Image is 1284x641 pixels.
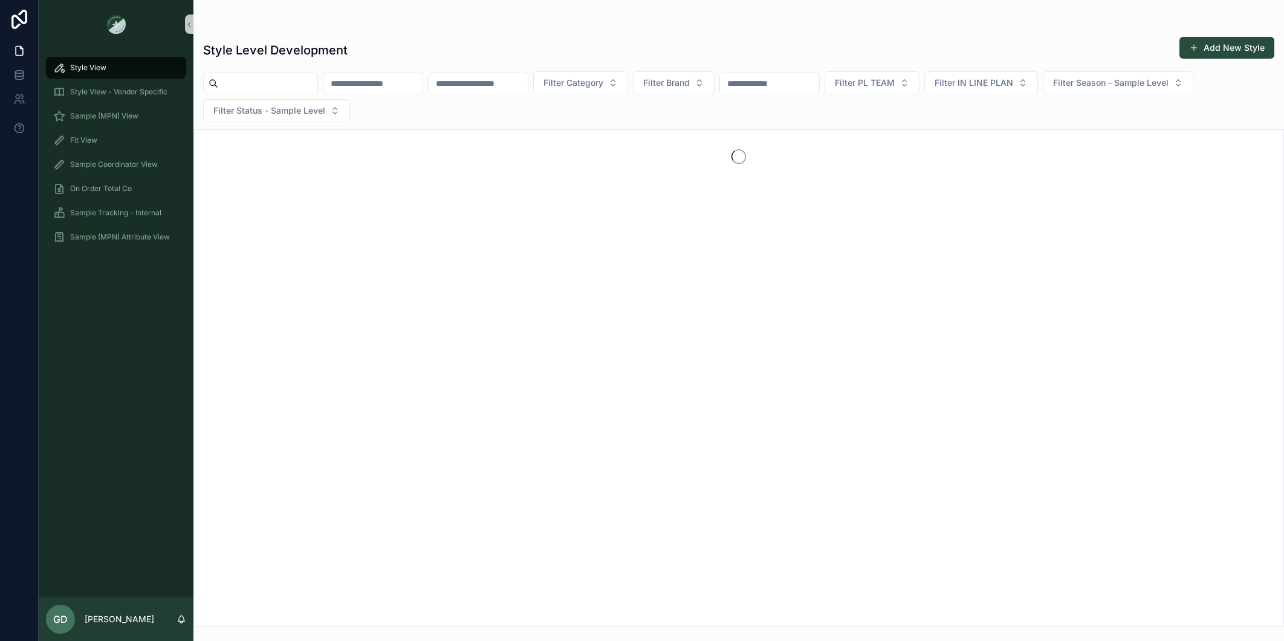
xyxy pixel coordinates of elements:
[106,15,126,34] img: App logo
[46,202,186,224] a: Sample Tracking - Internal
[924,71,1038,94] button: Select Button
[70,111,138,121] span: Sample (MPN) View
[213,105,325,117] span: Filter Status - Sample Level
[46,154,186,175] a: Sample Coordinator View
[46,226,186,248] a: Sample (MPN) Attribute View
[70,135,97,145] span: Fit View
[46,105,186,127] a: Sample (MPN) View
[633,71,715,94] button: Select Button
[1179,37,1274,59] button: Add New Style
[203,99,350,122] button: Select Button
[46,129,186,151] a: Fit View
[70,63,106,73] span: Style View
[543,77,603,89] span: Filter Category
[70,160,158,169] span: Sample Coordinator View
[46,178,186,200] a: On Order Total Co
[935,77,1013,89] span: Filter IN LINE PLAN
[46,57,186,79] a: Style View
[533,71,628,94] button: Select Button
[203,42,348,59] h1: Style Level Development
[835,77,895,89] span: Filter PL TEAM
[70,208,161,218] span: Sample Tracking - Internal
[70,184,132,194] span: On Order Total Co
[1043,71,1193,94] button: Select Button
[70,232,170,242] span: Sample (MPN) Attribute View
[85,613,154,625] p: [PERSON_NAME]
[53,612,68,626] span: GD
[46,81,186,103] a: Style View - Vendor Specific
[39,48,193,264] div: scrollable content
[1053,77,1169,89] span: Filter Season - Sample Level
[643,77,690,89] span: Filter Brand
[825,71,919,94] button: Select Button
[70,87,167,97] span: Style View - Vendor Specific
